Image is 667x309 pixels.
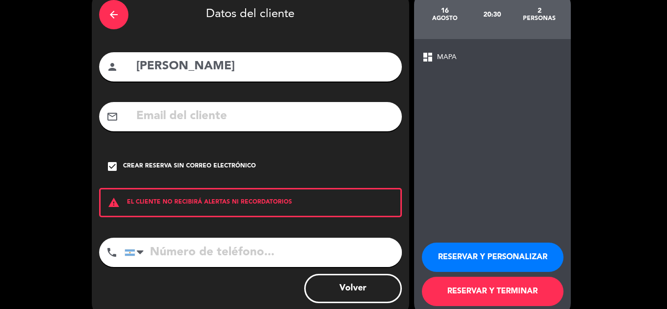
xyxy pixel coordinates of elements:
div: Crear reserva sin correo electrónico [123,162,256,171]
input: Email del cliente [135,106,395,126]
div: personas [516,15,563,22]
div: agosto [421,15,469,22]
div: 2 [516,7,563,15]
i: warning [101,197,127,208]
i: arrow_back [108,9,120,21]
div: 16 [421,7,469,15]
button: RESERVAR Y PERSONALIZAR [422,243,563,272]
i: check_box [106,161,118,172]
i: mail_outline [106,111,118,123]
button: RESERVAR Y TERMINAR [422,277,563,306]
button: Volver [304,274,402,303]
div: Argentina: +54 [125,238,147,267]
div: EL CLIENTE NO RECIBIRÁ ALERTAS NI RECORDATORIOS [99,188,402,217]
span: dashboard [422,51,434,63]
input: Número de teléfono... [125,238,402,267]
i: person [106,61,118,73]
span: MAPA [437,52,457,63]
i: phone [106,247,118,258]
input: Nombre del cliente [135,57,395,77]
